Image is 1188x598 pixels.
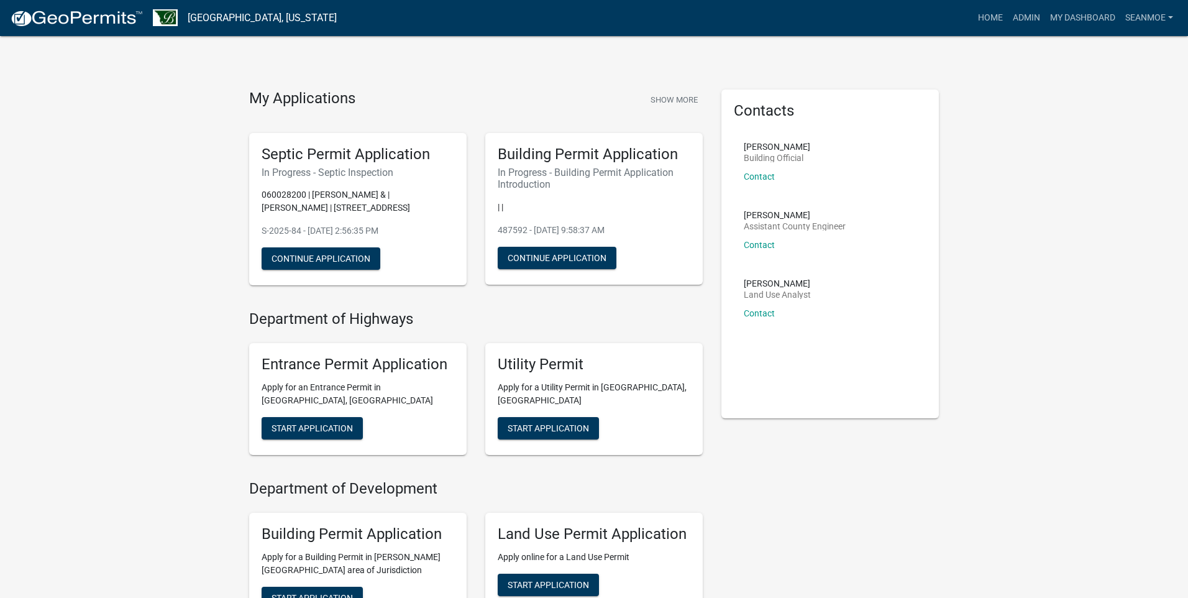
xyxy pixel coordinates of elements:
p: Apply for an Entrance Permit in [GEOGRAPHIC_DATA], [GEOGRAPHIC_DATA] [262,381,454,407]
button: Start Application [498,417,599,439]
p: Building Official [744,154,810,162]
p: Apply online for a Land Use Permit [498,551,690,564]
h5: Land Use Permit Application [498,525,690,543]
h4: Department of Development [249,480,703,498]
p: Land Use Analyst [744,290,811,299]
p: Apply for a Building Permit in [PERSON_NAME][GEOGRAPHIC_DATA] area of Jurisdiction [262,551,454,577]
h5: Entrance Permit Application [262,356,454,374]
a: SeanMoe [1120,6,1178,30]
p: S-2025-84 - [DATE] 2:56:35 PM [262,224,454,237]
a: Contact [744,172,775,182]
button: Continue Application [498,247,616,269]
h5: Building Permit Application [498,145,690,163]
p: | | [498,201,690,214]
a: [GEOGRAPHIC_DATA], [US_STATE] [188,7,337,29]
span: Start Application [272,423,353,433]
a: Admin [1008,6,1045,30]
img: Benton County, Minnesota [153,9,178,26]
p: [PERSON_NAME] [744,211,846,219]
a: Contact [744,308,775,318]
a: Contact [744,240,775,250]
span: Start Application [508,579,589,589]
h4: Department of Highways [249,310,703,328]
p: Assistant County Engineer [744,222,846,231]
h5: Utility Permit [498,356,690,374]
h5: Contacts [734,102,926,120]
h6: In Progress - Building Permit Application Introduction [498,167,690,190]
p: Apply for a Utility Permit in [GEOGRAPHIC_DATA], [GEOGRAPHIC_DATA] [498,381,690,407]
a: My Dashboard [1045,6,1120,30]
p: [PERSON_NAME] [744,279,811,288]
span: Start Application [508,423,589,433]
button: Start Application [498,574,599,596]
p: [PERSON_NAME] [744,142,810,151]
h4: My Applications [249,90,355,108]
button: Continue Application [262,247,380,270]
h5: Septic Permit Application [262,145,454,163]
p: 060028200 | [PERSON_NAME] & | [PERSON_NAME] | [STREET_ADDRESS] [262,188,454,214]
a: Home [973,6,1008,30]
p: 487592 - [DATE] 9:58:37 AM [498,224,690,237]
button: Show More [646,90,703,110]
h5: Building Permit Application [262,525,454,543]
h6: In Progress - Septic Inspection [262,167,454,178]
button: Start Application [262,417,363,439]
